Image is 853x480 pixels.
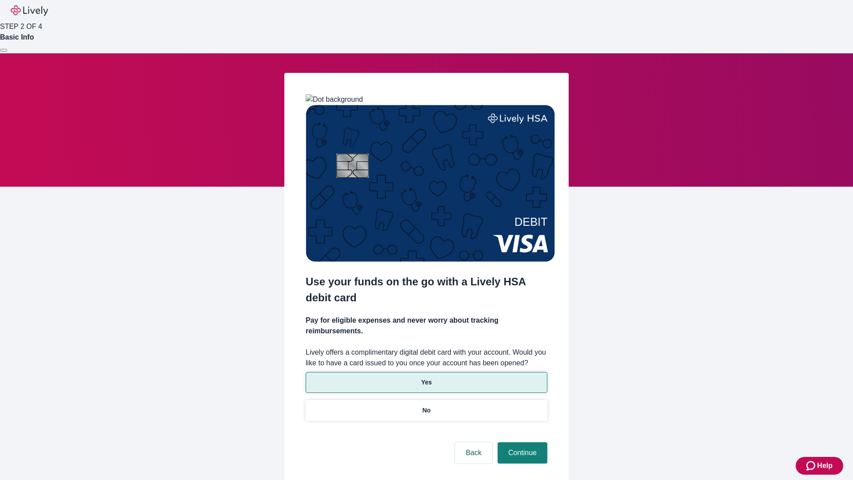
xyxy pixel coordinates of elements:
[306,372,547,393] button: Yes
[306,347,547,368] label: Lively offers a complimentary digital debit card with your account. Would you like to have a card...
[306,94,363,105] img: Dot background
[306,105,555,262] img: Debit card
[455,442,492,464] button: Back
[796,457,843,475] button: Zendesk support iconHelp
[11,5,48,16] img: Lively
[306,400,547,421] button: No
[423,406,431,415] p: No
[817,460,833,471] span: Help
[306,315,547,336] h4: Pay for eligible expenses and never worry about tracking reimbursements.
[421,378,432,387] p: Yes
[806,460,817,471] svg: Zendesk support icon
[306,274,547,306] h2: Use your funds on the go with a Lively HSA debit card
[498,442,547,464] button: Continue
